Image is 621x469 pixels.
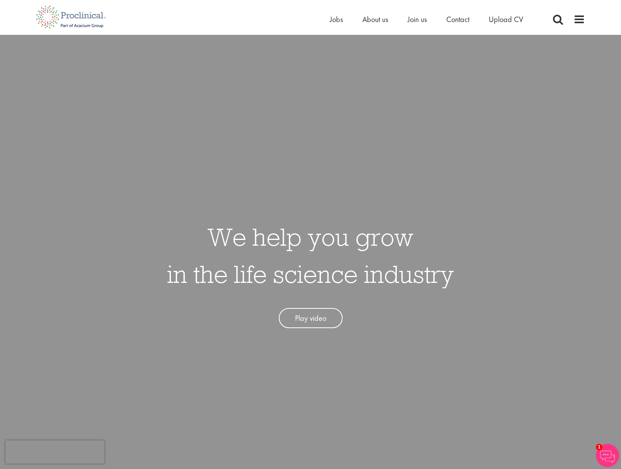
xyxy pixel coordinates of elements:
[596,444,619,467] img: Chatbot
[489,14,523,24] a: Upload CV
[167,218,454,293] h1: We help you grow in the life science industry
[362,14,388,24] a: About us
[408,14,427,24] a: Join us
[330,14,343,24] a: Jobs
[596,444,602,450] span: 1
[279,308,343,329] a: Play video
[446,14,469,24] a: Contact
